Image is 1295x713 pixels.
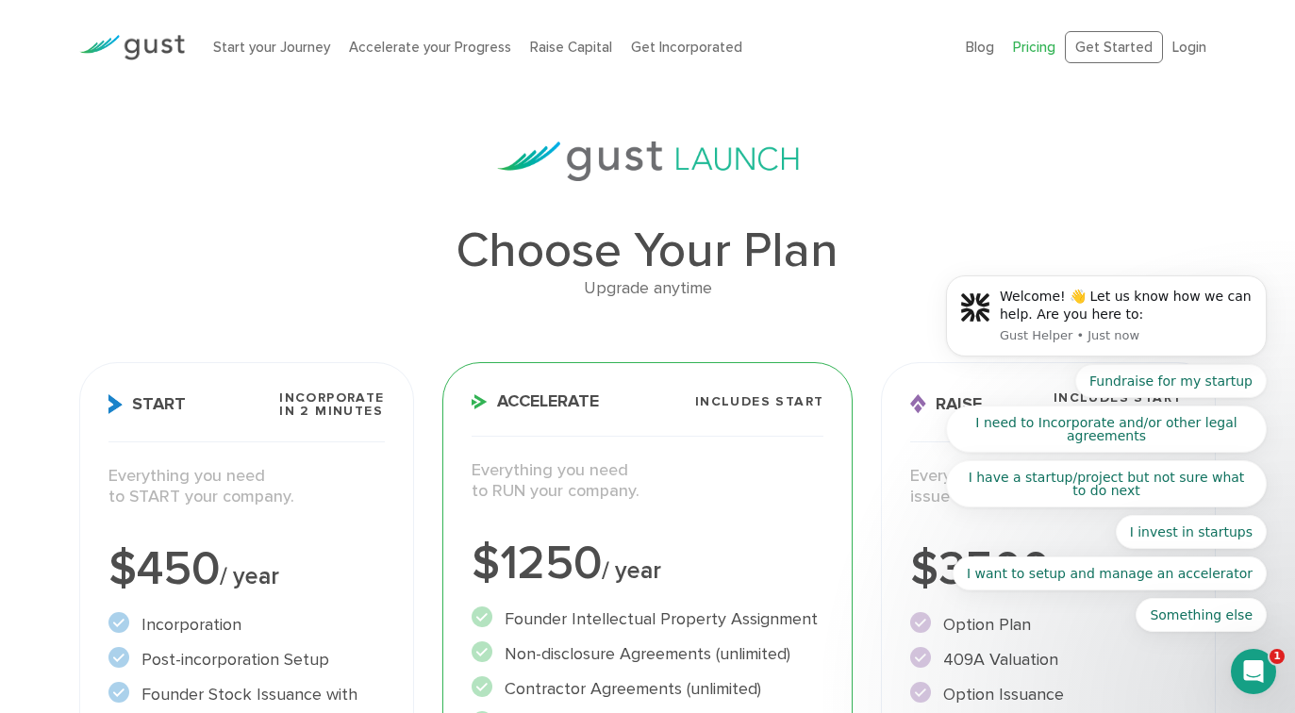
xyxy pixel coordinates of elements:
[108,546,385,593] div: $450
[472,540,824,588] div: $1250
[79,275,1217,303] div: Upgrade anytime
[631,39,742,56] a: Get Incorporated
[472,393,599,410] span: Accelerate
[910,647,1187,672] li: 409A Valuation
[279,391,384,418] span: Incorporate in 2 Minutes
[108,647,385,672] li: Post-incorporation Setup
[910,546,1187,593] div: $3500
[1270,649,1285,664] span: 1
[910,394,982,414] span: Raise
[497,141,799,181] img: gust-launch-logos.svg
[695,395,824,408] span: Includes START
[472,641,824,667] li: Non-disclosure Agreements (unlimited)
[910,394,926,414] img: Raise Icon
[910,466,1187,508] p: Everything you need to issue options.
[108,612,385,638] li: Incorporation
[910,682,1187,707] li: Option Issuance
[472,606,824,632] li: Founder Intellectual Property Assignment
[602,556,661,585] span: / year
[108,466,385,508] p: Everything you need to START your company.
[472,676,824,702] li: Contractor Agreements (unlimited)
[530,39,612,56] a: Raise Capital
[220,562,279,590] span: / year
[1231,649,1276,694] iframe: Intercom live chat
[910,612,1187,638] li: Option Plan
[79,35,185,60] img: Gust Logo
[349,39,511,56] a: Accelerate your Progress
[472,394,488,409] img: Accelerate Icon
[213,39,330,56] a: Start your Journey
[472,460,824,503] p: Everything you need to RUN your company.
[108,394,186,414] span: Start
[108,394,123,414] img: Start Icon X2
[79,226,1217,275] h1: Choose Your Plan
